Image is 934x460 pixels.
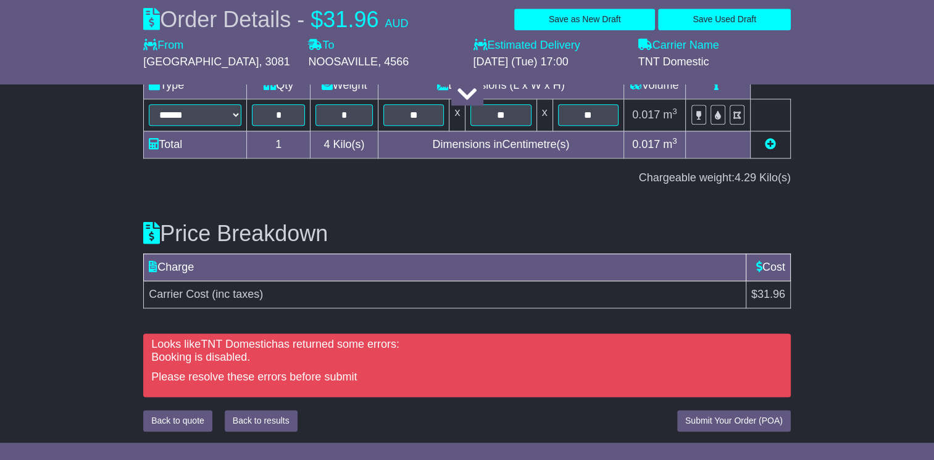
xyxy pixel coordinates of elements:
label: To [308,39,334,52]
td: Cost [746,253,790,281]
span: , 4566 [378,55,409,68]
td: x [449,99,465,131]
span: m [663,138,677,150]
button: Save as New Draft [514,9,655,30]
span: 0.017 [632,138,660,150]
td: Type [144,72,247,99]
td: 1 [247,131,311,158]
span: TNT Domestic [201,338,272,350]
button: Submit Your Order (POA) [677,410,791,432]
td: Kilo(s) [311,131,378,158]
span: [GEOGRAPHIC_DATA] [143,55,259,68]
span: $31.96 [751,288,785,300]
span: 4.29 [735,171,756,184]
span: AUD [385,17,408,30]
td: x [536,99,552,131]
span: NOOSAVILLE [308,55,378,68]
button: Back to quote [143,410,212,432]
div: Please resolve these errors before submit [151,371,783,384]
a: Add new item [765,138,776,150]
button: Save Used Draft [658,9,790,30]
div: TNT Domestic [638,55,791,69]
span: (inc taxes) [212,288,263,300]
td: Total [144,131,247,158]
span: 0.017 [632,109,660,121]
td: Dimensions in Centimetre(s) [378,131,624,158]
label: Carrier Name [638,39,719,52]
div: Order Details - [143,6,408,33]
div: [DATE] (Tue) 17:00 [473,55,625,69]
label: From [143,39,183,52]
sup: 3 [672,107,677,116]
span: , 3081 [259,55,290,68]
div: Looks like has returned some errors: [145,338,789,384]
div: Chargeable weight: Kilo(s) [143,171,791,185]
span: 4 [323,138,330,150]
sup: 3 [672,136,677,146]
td: Charge [144,253,746,281]
span: 31.96 [323,7,378,32]
p: Booking is disabled. [151,351,783,364]
h3: Price Breakdown [143,221,791,246]
label: Estimated Delivery [473,39,625,52]
span: Carrier Cost [149,288,209,300]
span: $ [311,7,323,32]
span: m [663,109,677,121]
button: Back to results [225,410,298,432]
span: Submit Your Order (POA) [685,416,783,425]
